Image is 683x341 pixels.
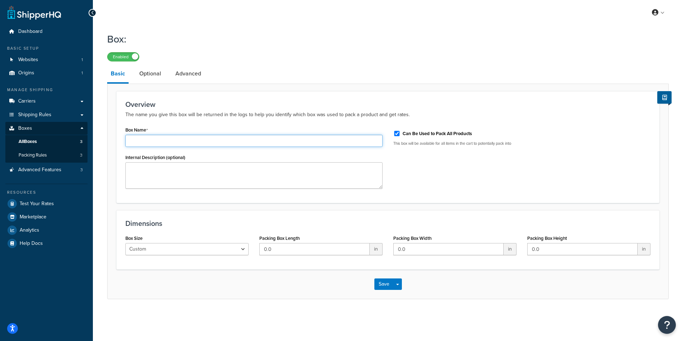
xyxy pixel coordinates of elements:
span: 1 [81,57,83,63]
p: The name you give this box will be returned in the logs to help you identify which box was used t... [125,110,650,119]
a: Advanced [172,65,205,82]
span: 3 [80,167,83,173]
button: Open Resource Center [658,316,676,334]
span: Packing Rules [19,152,47,158]
label: Can Be Used to Pack All Products [403,130,472,137]
span: All Boxes [19,139,37,145]
a: Optional [136,65,165,82]
button: Save [374,278,394,290]
h3: Dimensions [125,219,650,227]
label: Packing Box Length [259,236,300,241]
a: Marketplace [5,211,88,223]
span: Origins [18,70,34,76]
label: Packing Box Width [393,236,432,241]
a: Websites1 [5,53,88,66]
a: Shipping Rules [5,108,88,122]
span: 3 [80,152,83,158]
h3: Overview [125,100,650,108]
label: Box Name [125,127,148,133]
a: AllBoxes3 [5,135,88,148]
li: Boxes [5,122,88,163]
li: Advanced Features [5,163,88,177]
div: Resources [5,189,88,196]
a: Carriers [5,95,88,108]
span: Help Docs [20,241,43,247]
span: Boxes [18,125,32,132]
span: in [504,243,517,255]
div: Basic Setup [5,45,88,51]
span: Marketplace [20,214,46,220]
label: Enabled [108,53,139,61]
a: Basic [107,65,129,84]
span: Dashboard [18,29,43,35]
li: Origins [5,66,88,80]
span: 3 [80,139,83,145]
span: Shipping Rules [18,112,51,118]
span: in [370,243,383,255]
label: Packing Box Height [527,236,567,241]
p: This box will be available for all items in the cart to potentially pack into [393,141,650,146]
span: Websites [18,57,38,63]
a: Origins1 [5,66,88,80]
label: Box Size [125,236,143,241]
a: Analytics [5,224,88,237]
a: Packing Rules3 [5,149,88,162]
button: Show Help Docs [657,91,672,104]
span: Carriers [18,98,36,104]
a: Boxes [5,122,88,135]
a: Help Docs [5,237,88,250]
span: 1 [81,70,83,76]
span: in [638,243,650,255]
a: Dashboard [5,25,88,38]
h1: Box: [107,32,660,46]
label: Internal Description (optional) [125,155,185,160]
div: Manage Shipping [5,87,88,93]
span: Advanced Features [18,167,61,173]
li: Packing Rules [5,149,88,162]
a: Advanced Features3 [5,163,88,177]
span: Test Your Rates [20,201,54,207]
a: Test Your Rates [5,197,88,210]
span: Analytics [20,227,39,233]
li: Websites [5,53,88,66]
